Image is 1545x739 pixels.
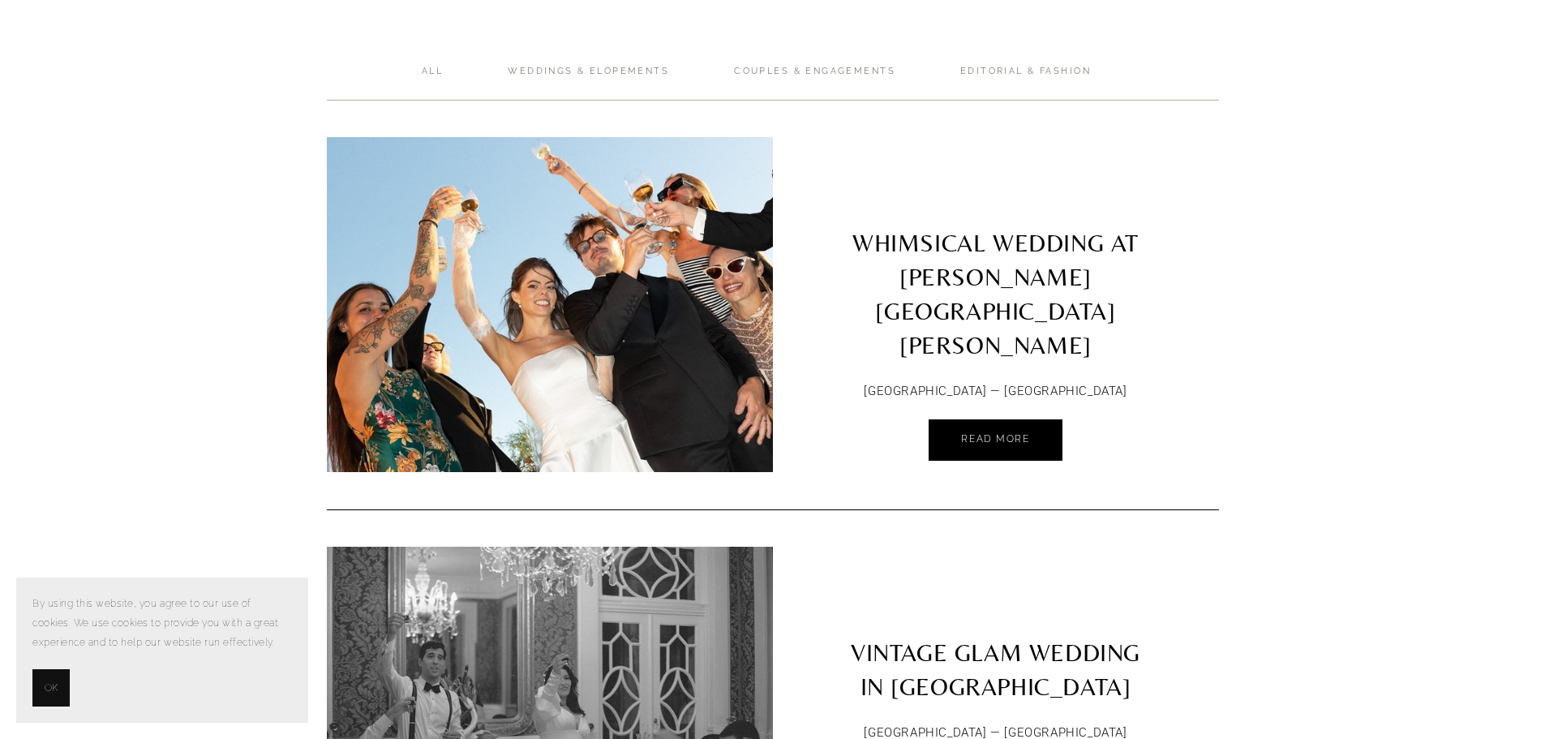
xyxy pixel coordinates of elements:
[508,65,669,101] a: Weddings & Elopements
[773,547,1219,712] a: VINTAGE GLAM WEDDING IN [GEOGRAPHIC_DATA]
[960,65,1091,101] a: Editorial & Fashion
[32,669,70,707] button: OK
[32,594,292,653] p: By using this website, you agree to our use of cookies. We use cookies to provide you with a grea...
[827,380,1165,403] p: [GEOGRAPHIC_DATA] — [GEOGRAPHIC_DATA]
[422,65,443,101] a: ALL
[773,137,1219,371] a: WHIMSICAL WEDDING AT [PERSON_NAME][GEOGRAPHIC_DATA][PERSON_NAME]
[45,678,58,698] span: OK
[929,419,1062,461] a: Read More
[961,433,1029,445] span: Read More
[16,578,308,723] section: Cookie banner
[734,65,895,101] a: Couples & ENGAGEMENTS
[298,137,802,472] img: WHIMSICAL WEDDING AT PALÁCIO DE TANCOS LISBON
